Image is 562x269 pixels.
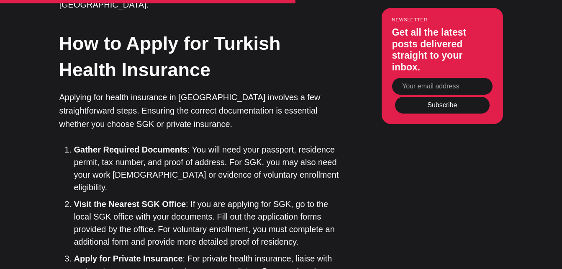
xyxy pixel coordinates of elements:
[392,78,493,95] input: Your email address
[74,254,183,263] strong: Apply for Private Insurance
[392,17,493,22] small: Newsletter
[59,91,340,131] p: Applying for health insurance in [GEOGRAPHIC_DATA] involves a few straightforward steps. Ensuring...
[74,143,340,194] li: : You will need your passport, residence permit, tax number, and proof of address. For SGK, you m...
[59,30,339,83] h2: How to Apply for Turkish Health Insurance
[74,145,187,154] strong: Gather Required Documents
[74,199,186,209] strong: Visit the Nearest SGK Office
[395,97,490,114] button: Subscribe
[74,198,340,248] li: : If you are applying for SGK, go to the local SGK office with your documents. Fill out the appli...
[392,27,493,73] h3: Get all the latest posts delivered straight to your inbox.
